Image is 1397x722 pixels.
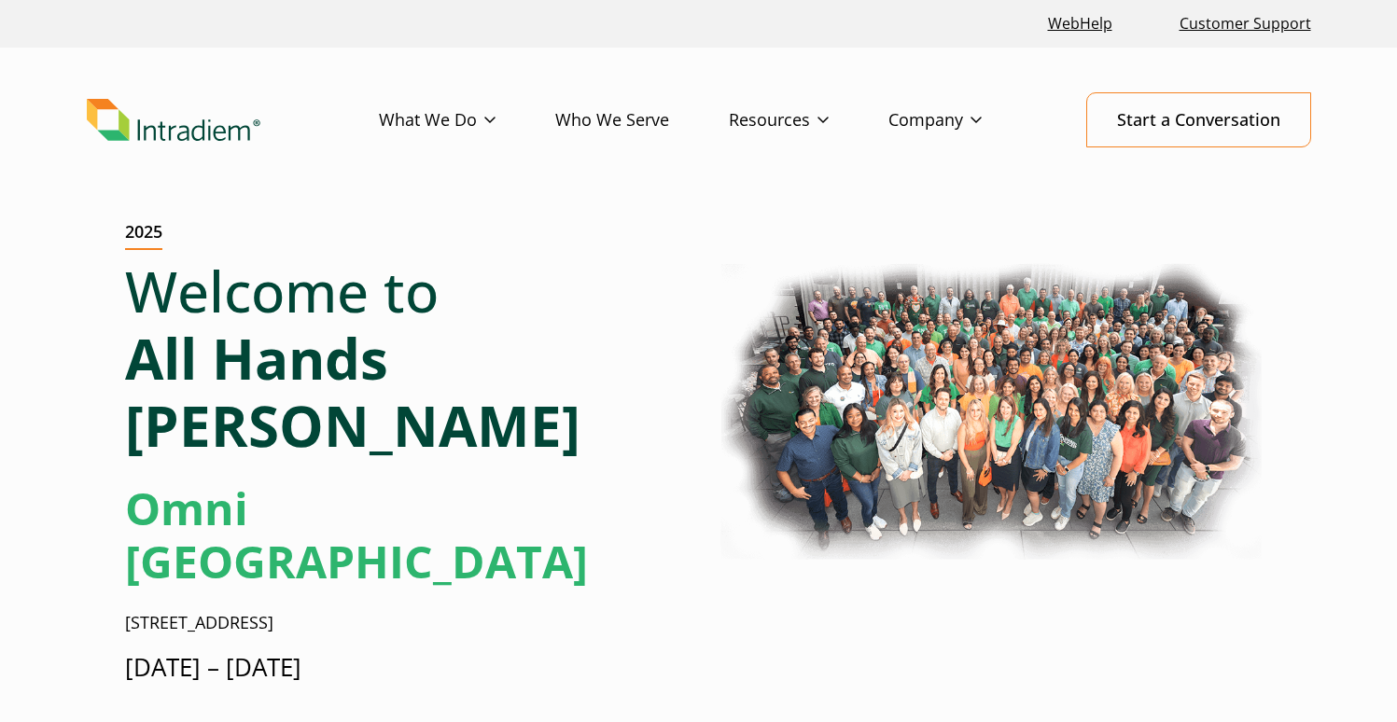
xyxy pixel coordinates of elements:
a: Who We Serve [555,93,729,147]
p: [DATE] – [DATE] [125,650,684,685]
a: What We Do [379,93,555,147]
a: Link opens in a new window [1041,4,1120,44]
img: Intradiem [87,99,260,142]
strong: All Hands [125,320,388,396]
p: [STREET_ADDRESS] [125,611,684,635]
strong: Omni [GEOGRAPHIC_DATA] [125,478,588,592]
a: Resources [729,93,888,147]
a: Link to homepage of Intradiem [87,99,379,142]
h2: 2025 [125,222,162,250]
h1: Welcome to [125,257,684,459]
a: Company [888,93,1041,147]
a: Start a Conversation [1086,92,1311,147]
a: Customer Support [1172,4,1319,44]
strong: [PERSON_NAME] [125,387,580,464]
